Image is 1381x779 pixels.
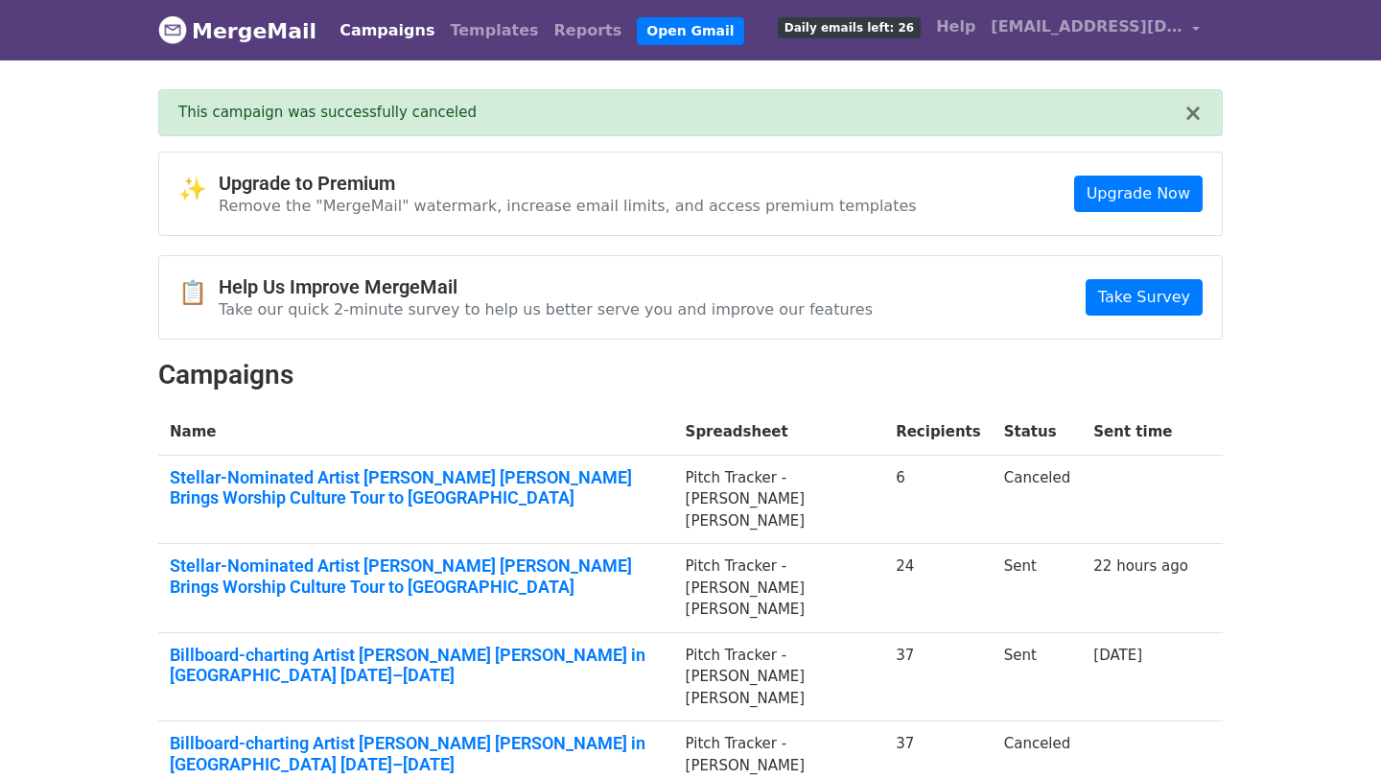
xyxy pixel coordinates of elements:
[170,555,663,597] a: Stellar-Nominated Artist [PERSON_NAME] [PERSON_NAME] Brings Worship Culture Tour to [GEOGRAPHIC_D...
[991,15,1182,38] span: [EMAIL_ADDRESS][DOMAIN_NAME]
[928,8,983,46] a: Help
[1093,557,1188,575] a: 22 hours ago
[219,275,873,298] h4: Help Us Improve MergeMail
[219,299,873,319] p: Take our quick 2-minute survey to help us better serve you and improve our features
[442,12,546,50] a: Templates
[884,455,993,544] td: 6
[1082,410,1200,455] th: Sent time
[993,455,1083,544] td: Canceled
[993,632,1083,721] td: Sent
[1074,176,1203,212] a: Upgrade Now
[1093,647,1142,664] a: [DATE]
[1183,102,1203,125] button: ×
[884,544,993,633] td: 24
[770,8,928,46] a: Daily emails left: 26
[178,176,219,203] span: ✨
[158,359,1223,391] h2: Campaigns
[170,733,663,774] a: Billboard-charting Artist [PERSON_NAME] [PERSON_NAME] in [GEOGRAPHIC_DATA] [DATE]–[DATE]
[547,12,630,50] a: Reports
[993,544,1083,633] td: Sent
[158,15,187,44] img: MergeMail logo
[170,467,663,508] a: Stellar-Nominated Artist [PERSON_NAME] [PERSON_NAME] Brings Worship Culture Tour to [GEOGRAPHIC_D...
[778,17,921,38] span: Daily emails left: 26
[219,172,917,195] h4: Upgrade to Premium
[674,455,885,544] td: Pitch Tracker - [PERSON_NAME] [PERSON_NAME]
[637,17,743,45] a: Open Gmail
[884,410,993,455] th: Recipients
[674,410,885,455] th: Spreadsheet
[158,410,674,455] th: Name
[884,632,993,721] td: 37
[1086,279,1203,316] a: Take Survey
[219,196,917,216] p: Remove the "MergeMail" watermark, increase email limits, and access premium templates
[158,11,316,51] a: MergeMail
[178,279,219,307] span: 📋
[332,12,442,50] a: Campaigns
[178,102,1183,124] div: This campaign was successfully canceled
[983,8,1207,53] a: [EMAIL_ADDRESS][DOMAIN_NAME]
[674,632,885,721] td: Pitch Tracker - [PERSON_NAME] [PERSON_NAME]
[170,645,663,686] a: Billboard-charting Artist [PERSON_NAME] [PERSON_NAME] in [GEOGRAPHIC_DATA] [DATE]–[DATE]
[674,544,885,633] td: Pitch Tracker - [PERSON_NAME] [PERSON_NAME]
[993,410,1083,455] th: Status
